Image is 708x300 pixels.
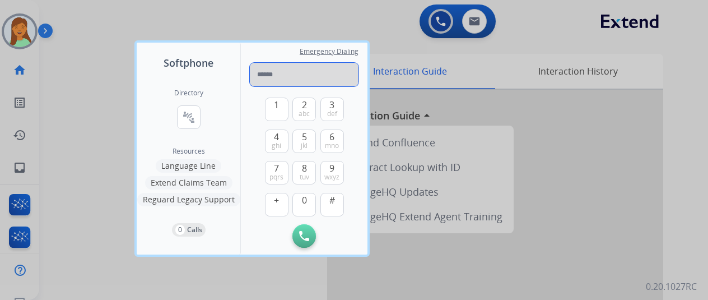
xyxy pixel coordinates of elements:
[174,89,203,98] h2: Directory
[327,109,337,118] span: def
[302,98,307,112] span: 2
[269,173,283,182] span: pqrs
[265,130,288,153] button: 4ghi
[274,161,279,175] span: 7
[320,193,344,216] button: #
[292,130,316,153] button: 5jkl
[175,225,185,235] p: 0
[265,161,288,184] button: 7pqrs
[300,173,309,182] span: tuv
[329,193,335,207] span: #
[274,98,279,112] span: 1
[301,141,308,150] span: jkl
[320,130,344,153] button: 6mno
[145,176,232,190] button: Extend Claims Team
[329,130,334,144] span: 6
[274,130,279,144] span: 4
[172,223,206,237] button: 0Calls
[325,141,339,150] span: mno
[302,193,307,207] span: 0
[302,130,307,144] span: 5
[324,173,339,182] span: wxyz
[274,193,279,207] span: +
[164,55,213,71] span: Softphone
[329,161,334,175] span: 9
[156,159,221,173] button: Language Line
[320,161,344,184] button: 9wxyz
[300,47,358,56] span: Emergency Dialing
[187,225,202,235] p: Calls
[137,193,240,206] button: Reguard Legacy Support
[320,98,344,121] button: 3def
[173,147,205,156] span: Resources
[299,231,309,241] img: call-button
[265,193,288,216] button: +
[646,280,697,293] p: 0.20.1027RC
[292,161,316,184] button: 8tuv
[292,193,316,216] button: 0
[265,98,288,121] button: 1
[272,141,281,150] span: ghi
[292,98,316,121] button: 2abc
[329,98,334,112] span: 3
[302,161,307,175] span: 8
[299,109,310,118] span: abc
[182,110,195,124] mat-icon: connect_without_contact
